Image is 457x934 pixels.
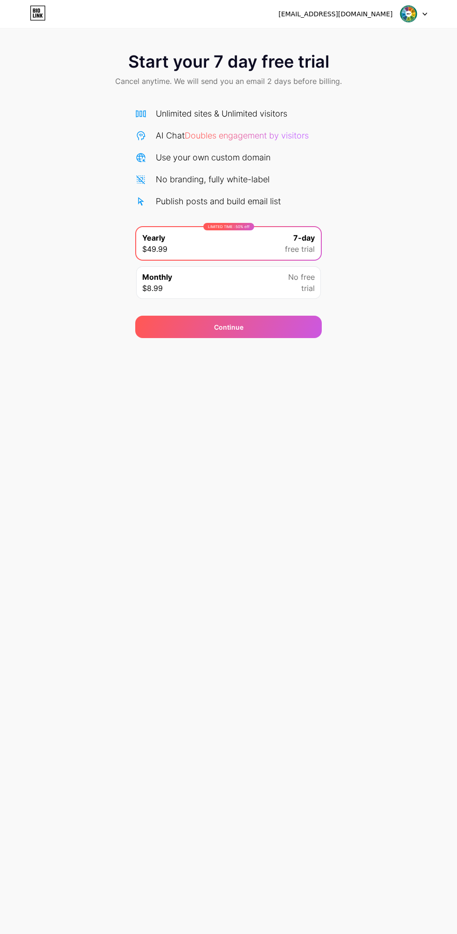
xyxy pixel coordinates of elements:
[142,232,165,243] span: Yearly
[128,52,329,71] span: Start your 7 day free trial
[288,271,315,283] span: No free
[214,322,243,332] div: Continue
[156,151,270,164] div: Use your own custom domain
[203,223,254,230] div: LIMITED TIME : 50% off
[156,129,309,142] div: AI Chat
[278,9,393,19] div: [EMAIL_ADDRESS][DOMAIN_NAME]
[156,173,270,186] div: No branding, fully white-label
[400,5,417,23] img: healthwellness1200
[185,131,309,140] span: Doubles engagement by visitors
[301,283,315,294] span: trial
[285,243,315,255] span: free trial
[156,107,287,120] div: Unlimited sites & Unlimited visitors
[142,271,172,283] span: Monthly
[142,243,167,255] span: $49.99
[293,232,315,243] span: 7-day
[115,76,342,87] span: Cancel anytime. We will send you an email 2 days before billing.
[156,195,281,208] div: Publish posts and build email list
[142,283,163,294] span: $8.99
